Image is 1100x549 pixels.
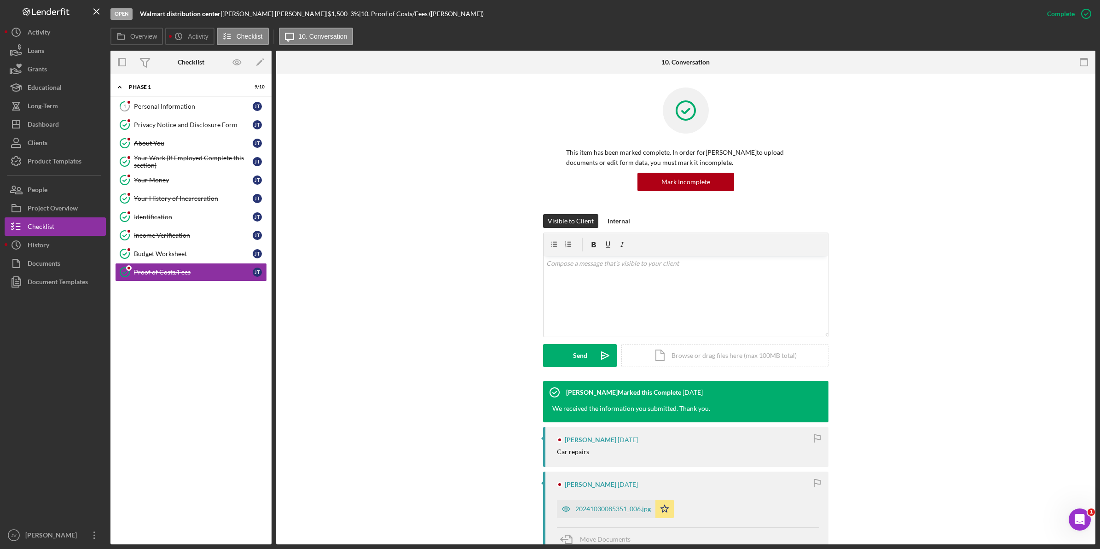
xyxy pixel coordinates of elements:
div: Document Templates [28,273,88,293]
button: Activity [165,28,214,45]
div: Budget Worksheet [134,250,253,257]
span: $1,500 [328,10,347,18]
span: Move Documents [580,535,631,543]
label: 10. Conversation [299,33,347,40]
div: Mark Incomplete [661,173,710,191]
div: Your Work (If Employed Complete this section) [134,154,253,169]
div: Open [110,8,133,20]
div: Your History of Incarceration [134,195,253,202]
a: History [5,236,106,254]
button: Document Templates [5,273,106,291]
div: J T [253,120,262,129]
div: | [140,10,222,18]
button: Checklist [5,217,106,236]
div: J T [253,212,262,222]
a: About YouJT [115,134,267,152]
button: People [5,181,106,199]
text: JV [11,533,17,538]
iframe: Intercom live chat [1069,508,1091,531]
label: Checklist [237,33,263,40]
button: Mark Incomplete [637,173,734,191]
b: Walmart distribution center [140,10,220,18]
a: Grants [5,60,106,78]
div: Long-Term [28,97,58,117]
div: Checklist [28,217,54,238]
button: Visible to Client [543,214,598,228]
button: Loans [5,41,106,60]
div: 20241030085351_006.jpg [575,505,651,513]
a: Your MoneyJT [115,171,267,189]
a: IdentificationJT [115,208,267,226]
div: [PERSON_NAME] [565,436,616,444]
div: Project Overview [28,199,78,220]
div: J T [253,102,262,111]
a: Privacy Notice and Disclosure FormJT [115,116,267,134]
div: J T [253,231,262,240]
div: Car repairs [557,448,589,456]
div: Phase 1 [129,84,242,90]
div: J T [253,157,262,166]
button: Clients [5,134,106,152]
div: Grants [28,60,47,81]
button: Overview [110,28,163,45]
div: 10. Conversation [661,58,710,66]
div: Educational [28,78,62,99]
div: [PERSON_NAME] [PERSON_NAME] | [222,10,328,18]
div: Personal Information [134,103,253,110]
div: Complete [1047,5,1075,23]
a: Your History of IncarcerationJT [115,189,267,208]
div: Visible to Client [548,214,594,228]
div: About You [134,140,253,147]
button: Product Templates [5,152,106,170]
a: 1Personal InformationJT [115,97,267,116]
button: Educational [5,78,106,97]
div: Proof of Costs/Fees [134,269,253,276]
div: 3 % [350,10,359,18]
div: [PERSON_NAME] Marked this Complete [566,389,681,396]
div: Identification [134,213,253,221]
a: Your Work (If Employed Complete this section)JT [115,152,267,171]
div: Income Verification [134,232,253,239]
a: Dashboard [5,115,106,134]
div: Product Templates [28,152,81,173]
button: Complete [1038,5,1095,23]
div: [PERSON_NAME] [565,481,616,488]
div: J T [253,268,262,277]
div: Checklist [178,58,204,66]
div: Internal [608,214,630,228]
button: Activity [5,23,106,41]
button: Long-Term [5,97,106,115]
div: Activity [28,23,50,44]
div: Dashboard [28,115,59,136]
div: Your Money [134,176,253,184]
p: This item has been marked complete. In order for [PERSON_NAME] to upload documents or edit form d... [566,147,805,168]
button: 20241030085351_006.jpg [557,500,674,518]
time: 2025-01-05 17:02 [618,436,638,444]
div: Loans [28,41,44,62]
div: J T [253,175,262,185]
button: Documents [5,254,106,273]
div: We received the information you submitted. Thank you. [543,404,719,422]
div: J T [253,194,262,203]
div: Send [573,344,587,367]
div: | 10. Proof of Costs/Fees ([PERSON_NAME]) [359,10,484,18]
div: Privacy Notice and Disclosure Form [134,121,253,128]
label: Activity [188,33,208,40]
button: 10. Conversation [279,28,353,45]
a: Budget WorksheetJT [115,245,267,263]
time: 2025-01-16 19:14 [683,389,703,396]
a: Proof of Costs/FeesJT [115,263,267,281]
div: J T [253,249,262,258]
div: Documents [28,254,60,275]
a: Project Overview [5,199,106,217]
